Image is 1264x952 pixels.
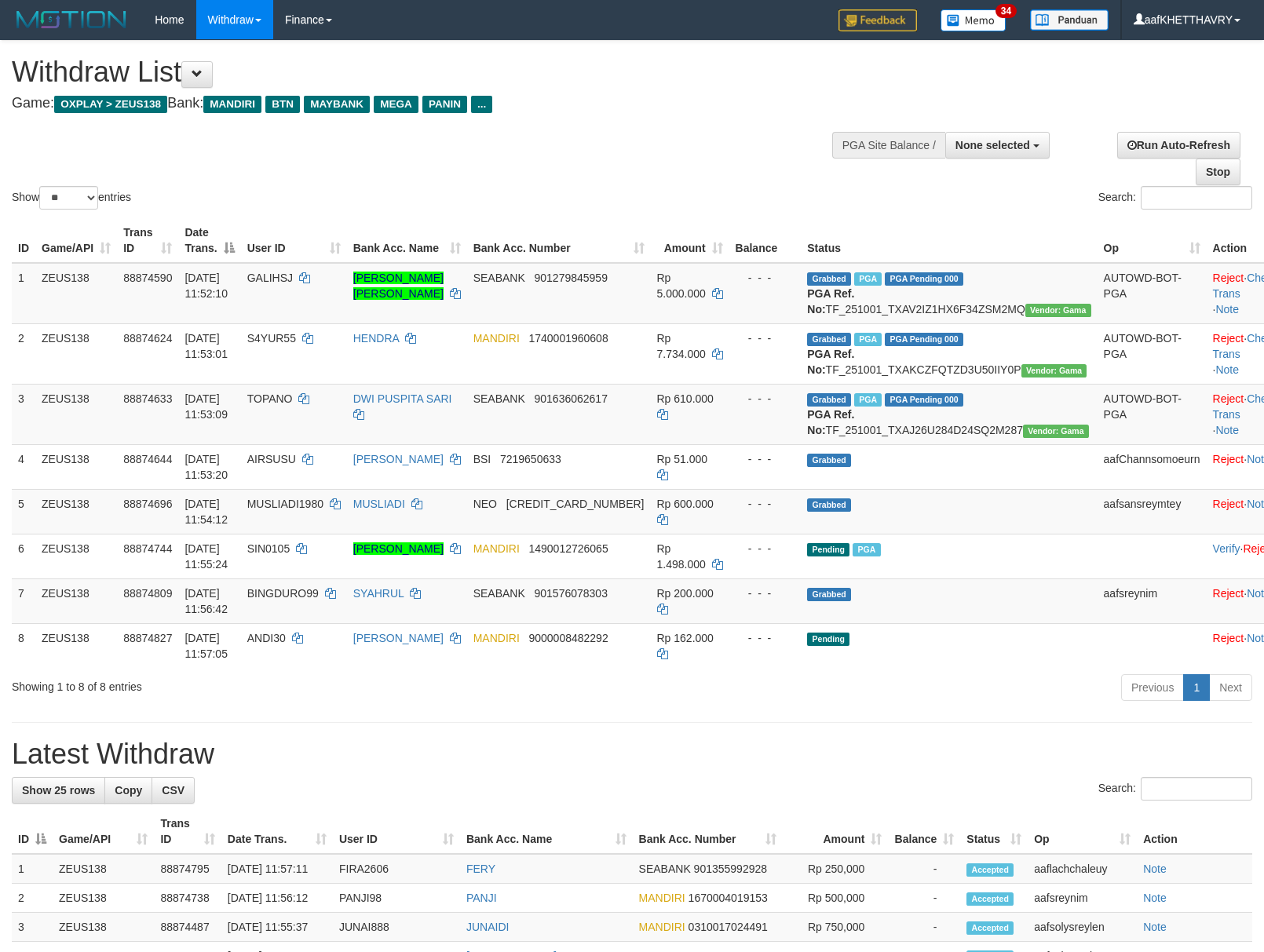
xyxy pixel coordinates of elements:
[12,218,35,263] th: ID
[247,272,293,284] span: GALIHSJ
[729,218,802,263] th: Balance
[657,272,706,300] span: Rp 5.000.000
[35,489,117,534] td: ZEUS138
[247,632,286,644] span: ANDI30
[35,218,117,263] th: Game/API: activate to sort column ascending
[304,96,370,113] span: MAYBANK
[12,854,53,884] td: 1
[528,542,608,555] span: Copy 1490012726065 to clipboard
[35,534,117,578] td: ZEUS138
[12,444,35,489] td: 4
[152,777,195,804] a: CSV
[347,218,467,263] th: Bank Acc. Name: activate to sort column ascending
[221,913,333,942] td: [DATE] 11:55:37
[888,913,960,942] td: -
[801,323,1097,384] td: TF_251001_TXAKCZFQTZD3U50IIY0P
[1098,186,1252,210] label: Search:
[1213,498,1244,510] a: Reject
[473,587,525,600] span: SEABANK
[104,777,152,804] a: Copy
[736,585,795,601] div: - - -
[123,587,172,600] span: 88874809
[1213,392,1244,405] a: Reject
[154,884,221,913] td: 88874738
[471,96,492,113] span: ...
[995,4,1017,18] span: 34
[12,578,35,623] td: 7
[1121,674,1184,701] a: Previous
[353,587,404,600] a: SYAHRUL
[247,498,323,510] span: MUSLIADI1980
[12,8,131,31] img: MOTION_logo.png
[832,132,945,159] div: PGA Site Balance /
[639,921,685,933] span: MANDIRI
[221,884,333,913] td: [DATE] 11:56:12
[801,384,1097,444] td: TF_251001_TXAJ26U284D24SQ2M287
[12,673,515,695] div: Showing 1 to 8 of 8 entries
[941,9,1006,31] img: Button%20Memo.svg
[807,287,854,316] b: PGA Ref. No:
[123,272,172,284] span: 88874590
[247,453,296,465] span: AIRSUSU
[12,489,35,534] td: 5
[12,96,827,111] h4: Game: Bank:
[854,393,882,407] span: Marked by aafsolysreylen
[807,348,854,376] b: PGA Ref. No:
[123,332,172,345] span: 88874624
[35,623,117,668] td: ZEUS138
[353,632,444,644] a: [PERSON_NAME]
[117,218,178,263] th: Trans ID: activate to sort column ascending
[1215,363,1239,376] a: Note
[853,543,880,556] span: Marked by aafsolysreylen
[12,777,105,804] a: Show 25 rows
[353,542,444,555] a: [PERSON_NAME]
[353,332,399,345] a: HENDRA
[1098,218,1207,263] th: Op: activate to sort column ascending
[1213,272,1244,284] a: Reject
[657,587,714,600] span: Rp 200.000
[473,453,491,465] span: BSI
[53,854,154,884] td: ZEUS138
[12,186,131,210] label: Show entries
[657,453,708,465] span: Rp 51.000
[1117,132,1240,159] a: Run Auto-Refresh
[12,809,53,854] th: ID: activate to sort column descending
[639,892,685,904] span: MANDIRI
[783,854,888,884] td: Rp 250,000
[1213,632,1244,644] a: Reject
[467,218,651,263] th: Bank Acc. Number: activate to sort column ascending
[783,913,888,942] td: Rp 750,000
[506,498,645,510] span: Copy 5859457168856576 to clipboard
[736,391,795,407] div: - - -
[12,534,35,578] td: 6
[12,623,35,668] td: 8
[534,392,607,405] span: Copy 901636062617 to clipboard
[473,542,520,555] span: MANDIRI
[184,542,228,571] span: [DATE] 11:55:24
[807,393,851,407] span: Grabbed
[1213,453,1244,465] a: Reject
[945,132,1050,159] button: None selected
[888,854,960,884] td: -
[955,139,1030,151] span: None selected
[115,784,142,797] span: Copy
[35,444,117,489] td: ZEUS138
[53,809,154,854] th: Game/API: activate to sort column ascending
[807,454,851,467] span: Grabbed
[473,632,520,644] span: MANDIRI
[353,498,405,510] a: MUSLIADI
[1143,921,1167,933] a: Note
[657,542,706,571] span: Rp 1.498.000
[1098,777,1252,801] label: Search:
[1030,9,1109,31] img: panduan.png
[12,323,35,384] td: 2
[184,392,228,421] span: [DATE] 11:53:09
[657,632,714,644] span: Rp 162.000
[1098,578,1207,623] td: aafsreynim
[528,332,608,345] span: Copy 1740001960608 to clipboard
[1098,489,1207,534] td: aafsansreymtey
[154,913,221,942] td: 88874487
[466,921,509,933] a: JUNAIDI
[247,542,290,555] span: SIN0105
[1196,159,1240,185] a: Stop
